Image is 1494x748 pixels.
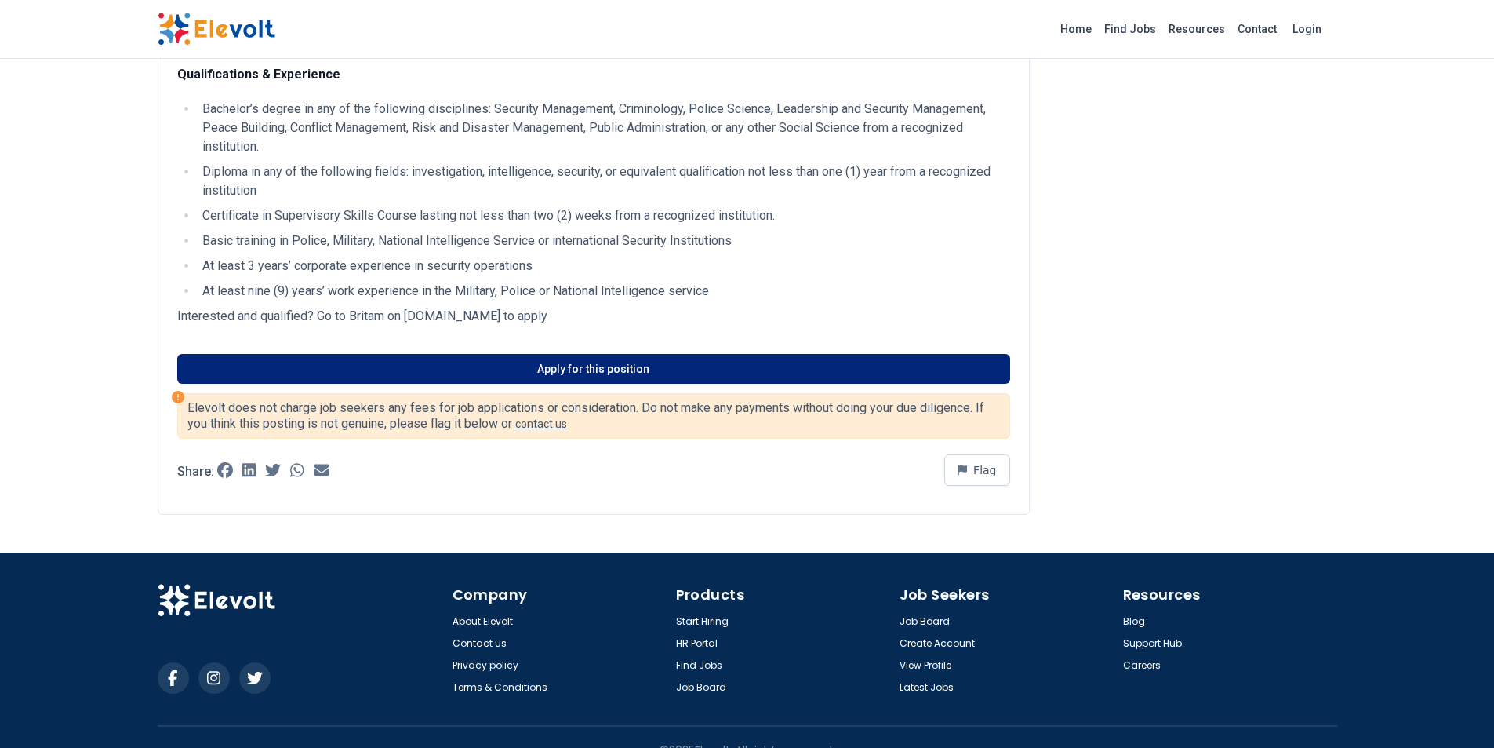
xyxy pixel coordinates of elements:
[453,637,507,650] a: Contact us
[1055,55,1337,275] iframe: Advertisement
[177,354,1010,384] a: Apply for this position
[676,637,718,650] a: HR Portal
[198,206,1010,225] li: Certificate in Supervisory Skills Course lasting not less than two (2) weeks from a recognized in...
[198,257,1010,275] li: At least 3 years’ corporate experience in security operations
[453,681,547,694] a: Terms & Conditions
[1123,615,1145,628] a: Blog
[158,584,275,617] img: Elevolt
[676,615,729,628] a: Start Hiring
[453,659,518,672] a: Privacy policy
[453,584,667,606] h4: Company
[1123,637,1182,650] a: Support Hub
[1098,16,1162,42] a: Find Jobs
[900,615,950,628] a: Job Board
[900,659,951,672] a: View Profile
[198,282,1010,301] li: At least nine (9) years’ work experience in the Military, Police or National Intelligence service
[900,584,1114,606] h4: Job Seekers
[1123,659,1161,672] a: Careers
[676,681,726,694] a: Job Board
[900,637,975,650] a: Create Account
[900,681,954,694] a: Latest Jobs
[676,659,722,672] a: Find Jobs
[1162,16,1231,42] a: Resources
[453,615,513,628] a: About Elevolt
[1416,673,1494,748] iframe: Chat Widget
[158,13,275,46] img: Elevolt
[1054,16,1098,42] a: Home
[198,162,1010,200] li: Diploma in any of the following fields: investigation, intelligence, security, or equivalent qual...
[515,418,567,430] a: contact us
[177,307,1010,326] p: Interested and qualified? Go to Britam on [DOMAIN_NAME] to apply
[177,67,340,82] strong: Qualifications & Experience
[1123,584,1337,606] h4: Resources
[1231,16,1283,42] a: Contact
[676,584,890,606] h4: Products
[177,465,214,478] p: Share:
[1283,13,1331,45] a: Login
[944,454,1010,486] button: Flag
[198,232,1010,250] li: Basic training in Police, Military, National Intelligence Service or international Security Insti...
[187,400,1000,432] p: Elevolt does not charge job seekers any fees for job applications or consideration. Do not make a...
[198,100,1010,156] li: Bachelor’s degree in any of the following disciplines: Security Management, Criminology, Police S...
